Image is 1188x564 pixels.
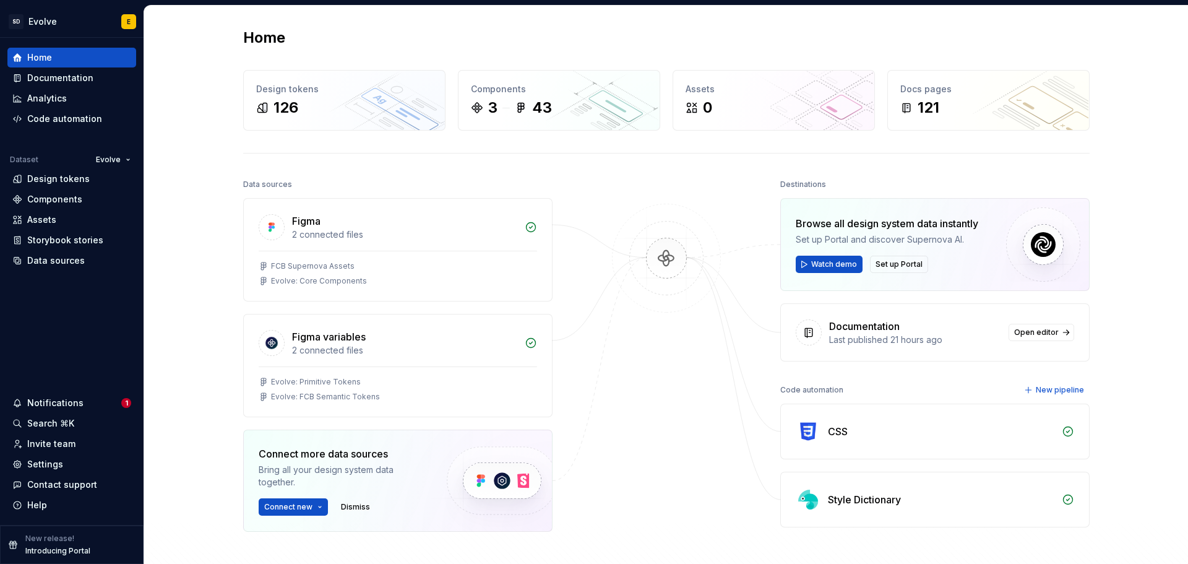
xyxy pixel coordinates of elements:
[341,502,370,512] span: Dismiss
[9,14,24,29] div: SD
[1036,385,1084,395] span: New pipeline
[686,83,862,95] div: Assets
[256,83,433,95] div: Design tokens
[796,216,978,231] div: Browse all design system data instantly
[27,234,103,246] div: Storybook stories
[887,70,1090,131] a: Docs pages121
[7,251,136,271] a: Data sources
[829,319,900,334] div: Documentation
[271,276,367,286] div: Evolve: Core Components
[96,155,121,165] span: Evolve
[900,83,1077,95] div: Docs pages
[7,434,136,454] a: Invite team
[90,151,136,168] button: Evolve
[27,438,75,450] div: Invite team
[271,261,355,271] div: FCB Supernova Assets
[27,72,93,84] div: Documentation
[2,8,141,35] button: SDEvolveE
[471,83,647,95] div: Components
[7,454,136,474] a: Settings
[292,214,321,228] div: Figma
[292,329,366,344] div: Figma variables
[27,417,74,430] div: Search ⌘K
[811,259,857,269] span: Watch demo
[1014,328,1059,337] span: Open editor
[28,15,57,28] div: Evolve
[243,70,445,131] a: Design tokens126
[7,169,136,189] a: Design tokens
[273,98,298,118] div: 126
[27,499,47,511] div: Help
[7,414,136,433] button: Search ⌘K
[27,51,52,64] div: Home
[259,446,426,461] div: Connect more data sources
[488,98,497,118] div: 3
[918,98,939,118] div: 121
[7,495,136,515] button: Help
[7,210,136,230] a: Assets
[458,70,660,131] a: Components343
[25,546,90,556] p: Introducing Portal
[828,492,901,507] div: Style Dictionary
[243,176,292,193] div: Data sources
[243,314,553,417] a: Figma variables2 connected filesEvolve: Primitive TokensEvolve: FCB Semantic Tokens
[27,173,90,185] div: Design tokens
[27,479,97,491] div: Contact support
[796,256,863,273] button: Watch demo
[27,92,67,105] div: Analytics
[7,68,136,88] a: Documentation
[292,344,517,357] div: 2 connected files
[264,502,312,512] span: Connect new
[10,155,38,165] div: Dataset
[1009,324,1074,341] a: Open editor
[243,198,553,302] a: Figma2 connected filesFCB Supernova AssetsEvolve: Core Components
[7,109,136,129] a: Code automation
[7,189,136,209] a: Components
[1020,381,1090,399] button: New pipeline
[7,48,136,67] a: Home
[703,98,712,118] div: 0
[7,89,136,108] a: Analytics
[780,176,826,193] div: Destinations
[780,381,843,399] div: Code automation
[127,17,131,27] div: E
[870,256,928,273] button: Set up Portal
[27,214,56,226] div: Assets
[829,334,1001,346] div: Last published 21 hours ago
[673,70,875,131] a: Assets0
[27,113,102,125] div: Code automation
[7,393,136,413] button: Notifications1
[243,28,285,48] h2: Home
[828,424,848,439] div: CSS
[259,498,328,516] button: Connect new
[271,377,361,387] div: Evolve: Primitive Tokens
[796,233,978,246] div: Set up Portal and discover Supernova AI.
[7,475,136,495] button: Contact support
[876,259,923,269] span: Set up Portal
[532,98,552,118] div: 43
[259,464,426,488] div: Bring all your design system data together.
[25,534,74,544] p: New release!
[335,498,376,516] button: Dismiss
[27,458,63,471] div: Settings
[271,392,380,402] div: Evolve: FCB Semantic Tokens
[7,230,136,250] a: Storybook stories
[27,193,82,206] div: Components
[121,398,131,408] span: 1
[27,397,84,409] div: Notifications
[292,228,517,241] div: 2 connected files
[27,254,85,267] div: Data sources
